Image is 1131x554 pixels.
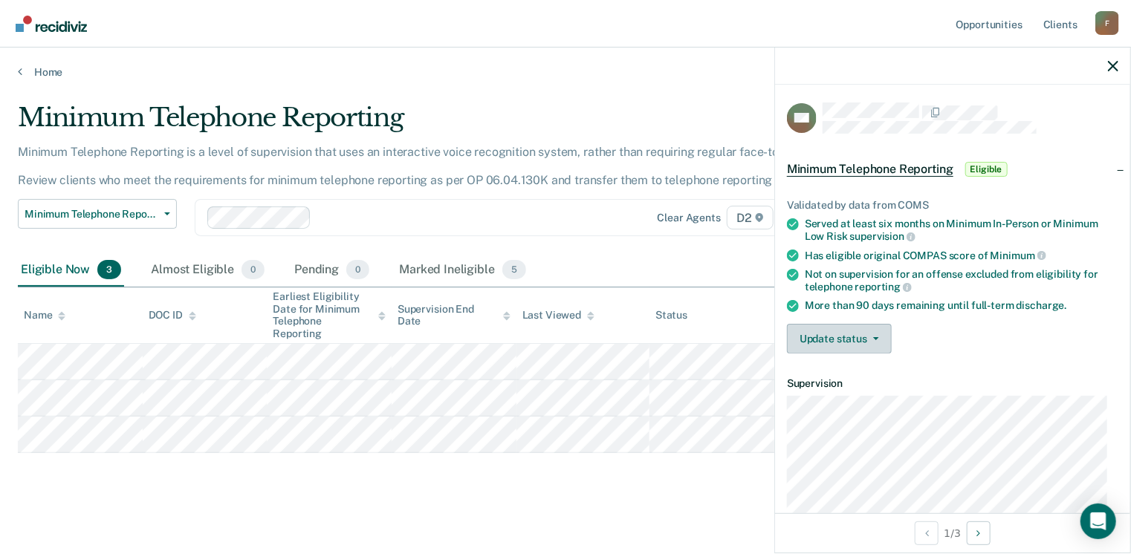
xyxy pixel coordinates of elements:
div: F [1095,11,1119,35]
div: Not on supervision for an offense excluded from eligibility for telephone [805,268,1118,293]
div: Supervision End Date [398,303,511,328]
button: Update status [787,324,892,353]
span: reporting [855,281,913,293]
span: supervision [850,230,916,242]
div: More than 90 days remaining until full-term [805,299,1118,312]
span: D2 [727,206,774,229]
div: Has eligible original COMPAS score of [805,249,1118,262]
span: Minimum [991,250,1046,261]
div: Almost Eligible [148,254,268,287]
p: Minimum Telephone Reporting is a level of supervision that uses an interactive voice recognition ... [18,145,861,187]
div: Clear agents [658,212,721,224]
div: Minimum Telephone ReportingEligible [775,146,1130,193]
span: Minimum Telephone Reporting [787,162,953,177]
span: Minimum Telephone Reporting [25,208,158,221]
span: discharge. [1017,299,1067,311]
button: Next Opportunity [967,521,991,545]
button: Profile dropdown button [1095,11,1119,35]
div: DOC ID [149,309,196,322]
div: 1 / 3 [775,513,1130,553]
div: Validated by data from COMS [787,199,1118,212]
div: Earliest Eligibility Date for Minimum Telephone Reporting [273,290,386,340]
span: Eligible [965,162,1008,177]
div: Minimum Telephone Reporting [18,102,866,145]
div: Marked Ineligible [396,254,529,287]
span: 0 [242,260,265,279]
div: Served at least six months on Minimum In-Person or Minimum Low Risk [805,218,1118,243]
span: 5 [502,260,526,279]
div: Pending [291,254,372,287]
div: Eligible Now [18,254,124,287]
span: 0 [346,260,369,279]
button: Previous Opportunity [915,521,939,545]
div: Last Viewed [522,309,594,322]
a: Home [18,65,1113,79]
dt: Supervision [787,377,1118,390]
div: Open Intercom Messenger [1080,504,1116,539]
img: Recidiviz [16,16,87,32]
div: Name [24,309,65,322]
span: 3 [97,260,121,279]
div: Status [655,309,687,322]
